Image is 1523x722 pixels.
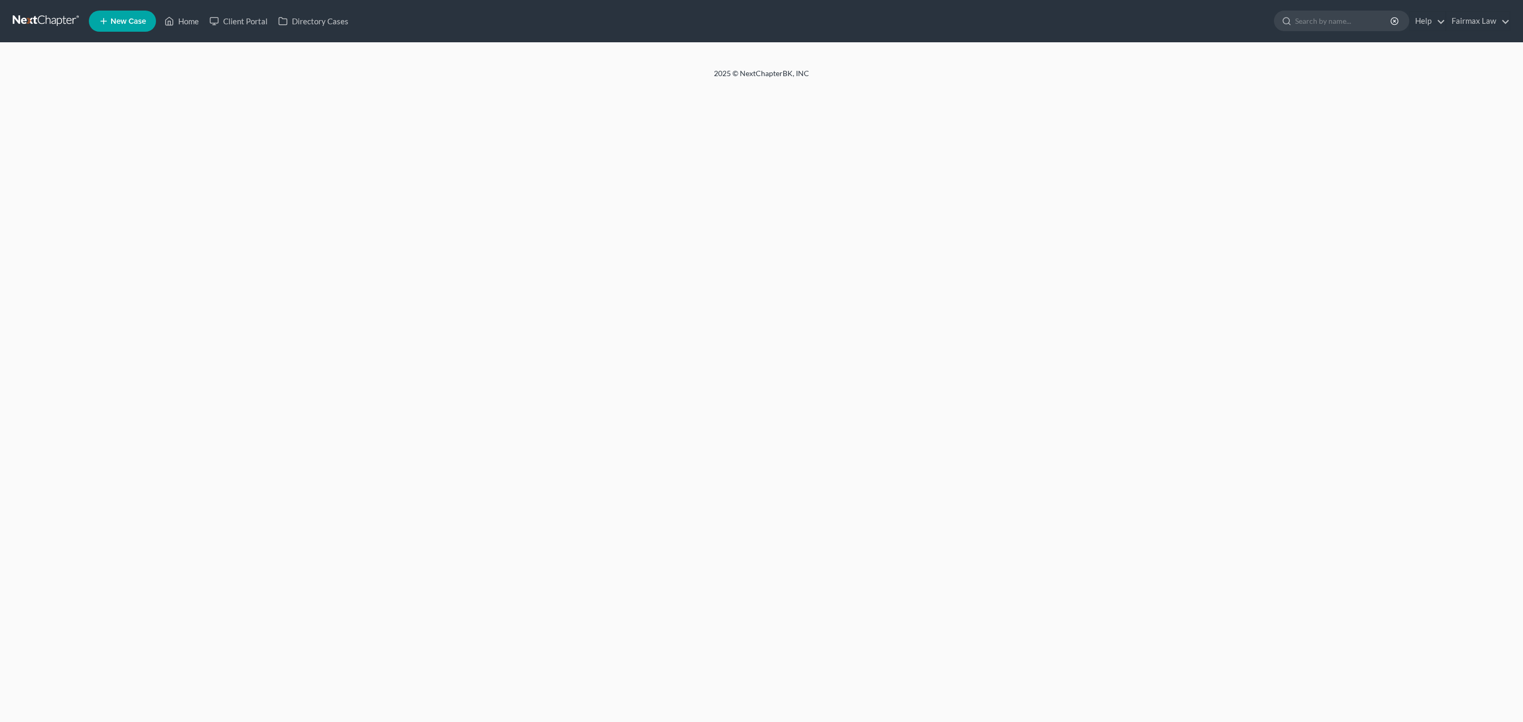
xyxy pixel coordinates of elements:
div: 2025 © NextChapterBK, INC [460,68,1063,87]
a: Client Portal [204,12,273,31]
span: New Case [111,17,146,25]
a: Fairmax Law [1446,12,1510,31]
input: Search by name... [1295,11,1392,31]
a: Help [1410,12,1445,31]
a: Home [159,12,204,31]
a: Directory Cases [273,12,354,31]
